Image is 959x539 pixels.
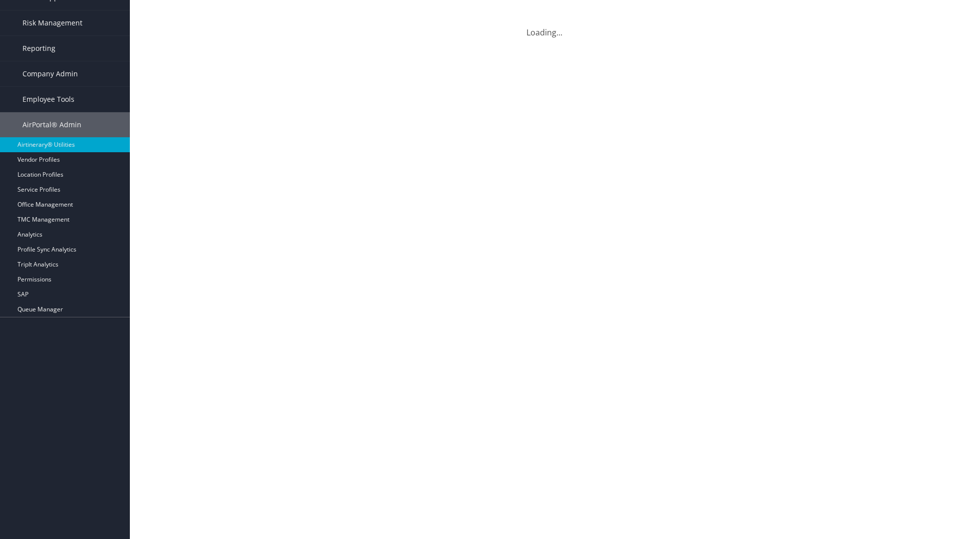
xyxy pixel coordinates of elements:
div: Loading... [140,14,949,38]
span: Reporting [22,36,55,61]
span: Company Admin [22,61,78,86]
span: Employee Tools [22,87,74,112]
span: Risk Management [22,10,82,35]
span: AirPortal® Admin [22,112,81,137]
